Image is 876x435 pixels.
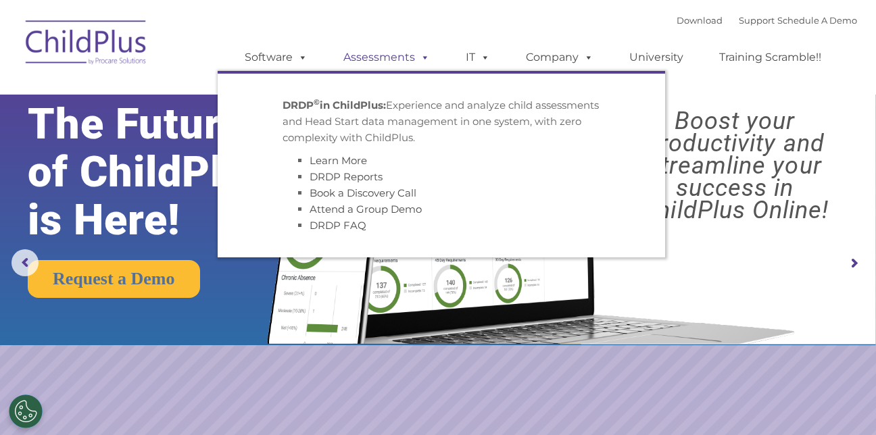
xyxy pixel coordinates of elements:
a: DRDP FAQ [310,219,366,232]
img: ChildPlus by Procare Solutions [19,11,154,78]
a: Attend a Group Demo [310,203,422,215]
p: Experience and analyze child assessments and Head Start data management in one system, with zero ... [283,97,600,146]
a: Schedule A Demo [777,15,857,26]
a: Training Scramble!! [706,44,835,71]
strong: DRDP in ChildPlus: [283,99,386,111]
a: IT [452,44,504,71]
a: Support [739,15,775,26]
a: Learn More [310,154,367,167]
span: Last name [188,89,229,99]
a: Assessments [330,44,443,71]
a: DRDP Reports [310,170,383,183]
sup: © [314,97,320,107]
a: Company [512,44,607,71]
rs-layer: The Future of ChildPlus is Here! [28,100,308,244]
span: Phone number [188,145,245,155]
iframe: Chat Widget [655,289,876,435]
a: Download [677,15,723,26]
font: | [677,15,857,26]
a: University [616,44,697,71]
a: Software [231,44,321,71]
a: Request a Demo [28,260,200,298]
button: Cookies Settings [9,394,43,428]
a: Book a Discovery Call [310,186,416,199]
rs-layer: Boost your productivity and streamline your success in ChildPlus Online! [605,110,865,222]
